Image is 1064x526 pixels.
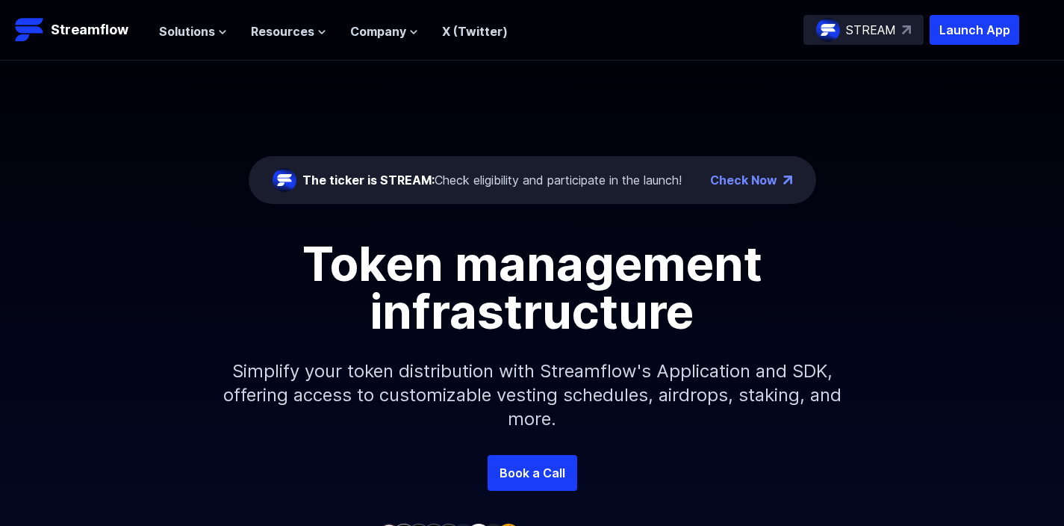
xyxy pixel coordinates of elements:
[15,15,144,45] a: Streamflow
[350,22,418,40] button: Company
[902,25,911,34] img: top-right-arrow.svg
[488,455,577,491] a: Book a Call
[710,171,777,189] a: Check Now
[15,15,45,45] img: Streamflow Logo
[816,18,840,42] img: streamflow-logo-circle.png
[302,173,435,188] span: The ticker is STREAM:
[251,22,326,40] button: Resources
[159,22,215,40] span: Solutions
[196,240,868,335] h1: Token management infrastructure
[251,22,314,40] span: Resources
[159,22,227,40] button: Solutions
[211,335,853,455] p: Simplify your token distribution with Streamflow's Application and SDK, offering access to custom...
[51,19,128,40] p: Streamflow
[442,24,508,39] a: X (Twitter)
[930,15,1019,45] button: Launch App
[783,176,792,185] img: top-right-arrow.png
[803,15,924,45] a: STREAM
[273,168,296,192] img: streamflow-logo-circle.png
[846,21,896,39] p: STREAM
[350,22,406,40] span: Company
[302,171,682,189] div: Check eligibility and participate in the launch!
